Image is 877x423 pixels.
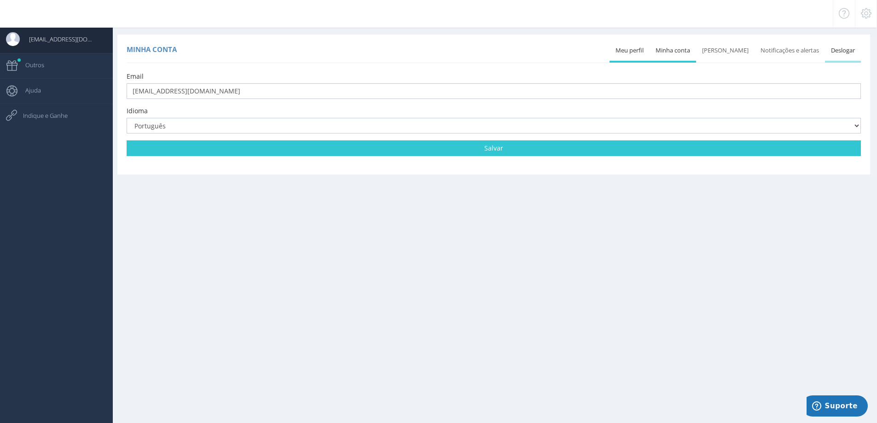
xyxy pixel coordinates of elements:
span: Indique e Ganhe [14,104,68,127]
a: Minha conta [650,41,696,61]
a: Deslogar [825,41,861,61]
a: Meu perfil [610,41,650,61]
span: Minha conta [127,45,177,54]
a: Salvar [127,140,861,156]
a: [PERSON_NAME] [696,41,755,61]
span: Ajuda [16,79,41,102]
span: [EMAIL_ADDRESS][DOMAIN_NAME] [20,28,96,51]
label: Idioma [127,106,148,116]
label: Email [127,72,144,81]
span: Outros [16,53,44,76]
img: User Image [6,32,20,46]
a: Notificações e alertas [755,41,825,61]
iframe: Abre um widget para que você possa encontrar mais informações [807,395,868,418]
